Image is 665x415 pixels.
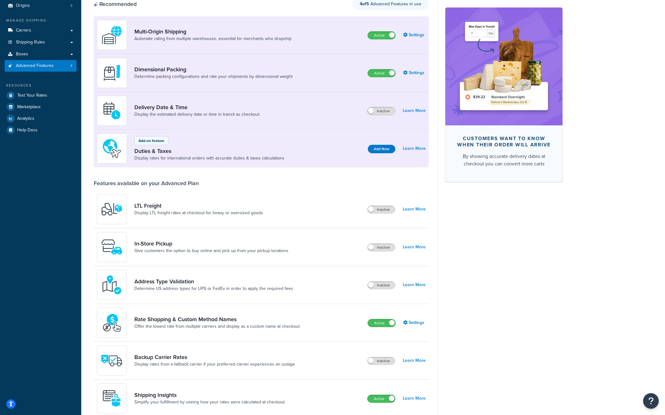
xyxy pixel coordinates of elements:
div: Features available on your Advanced Plan [94,180,199,187]
a: Address Type Validation [134,278,293,285]
a: Determine US address types for UPS or FedEx in order to apply the required fees [134,286,293,292]
img: feature-image-ddt-36eae7f7280da8017bfb280eaccd9c446f90b1fe08728e4019434db127062ab4.png [455,17,553,116]
a: Display rates for international orders with accurate duties & taxes calculations [134,155,284,161]
span: 4 [70,63,72,68]
span: Advanced Features [16,63,54,68]
p: Add-on feature [138,138,164,144]
a: Rate Shopping & Custom Method Names [134,316,300,323]
label: Active [367,395,395,402]
a: Automate rating from multiple warehouses, essential for merchants who dropship [134,36,292,42]
button: Open Resource Center [643,393,659,409]
a: LTL Freight [134,202,263,209]
span: Advanced Features in use [360,1,421,7]
a: Analytics [5,113,77,124]
label: Inactive [367,244,395,251]
label: Active [368,319,395,327]
a: Settings [403,318,426,327]
a: Learn More [403,243,426,251]
label: Inactive [367,357,395,365]
span: Carriers [16,28,31,33]
a: Simplify your fulfillment by seeing how your rates were calculated at checkout [134,399,285,405]
div: Customers want to know when their order will arrive [455,135,552,148]
a: Shipping Insights [134,392,285,398]
img: Acw9rhKYsOEjAAAAAElFTkSuQmCC [101,387,123,409]
div: Resources [5,83,77,88]
img: y79ZsPf0fXUFUhFXDzUgf+ktZg5F2+ohG75+v3d2s1D9TjoU8PiyCIluIjV41seZevKCRuEjTPPOKHJsQcmKCXGdfprl3L4q7... [101,198,123,220]
a: Help Docs [5,124,77,136]
a: Boxes [5,48,77,60]
a: Display the estimated delivery date or time in transit as checkout. [134,111,260,118]
a: Learn More [403,205,426,214]
a: Learn More [403,356,426,365]
img: DTVBYsAAAAAASUVORK5CYII= [101,62,123,84]
a: Backup Carrier Rates [134,354,295,361]
span: 3 [70,3,72,8]
a: Learn More [403,394,426,403]
span: Help Docs [17,128,37,133]
div: Manage Shipping [5,18,77,23]
label: Active [368,69,395,77]
a: Advanced Features4 [5,60,77,72]
span: Marketplace [17,104,41,110]
a: Learn More [403,106,426,115]
a: In-Store Pickup [134,240,288,247]
div: By showing accurate delivery dates at checkout you can convert more carts [455,152,552,167]
img: icon-duo-feat-backup-carrier-4420b188.png [101,350,123,372]
a: Marketplace [5,101,77,113]
label: Inactive [367,281,395,289]
label: Active [368,32,395,39]
label: Inactive [367,206,395,213]
a: Settings [403,31,426,39]
a: Settings [403,68,426,77]
img: icon-duo-feat-landed-cost-7136b061.png [101,138,123,159]
a: Duties & Taxes [134,148,284,154]
label: Inactive [367,107,395,115]
button: Add Now [368,145,395,153]
div: Recommended [94,1,137,8]
span: Boxes [16,52,28,57]
img: icon-duo-feat-rate-shopping-ecdd8bed.png [101,312,123,334]
img: wfgcfpwTIucLEAAAAASUVORK5CYII= [101,236,123,258]
img: WatD5o0RtDAAAAAElFTkSuQmCC [101,24,123,46]
a: Display LTL freight rates at checkout for heavy or oversized goods [134,210,263,216]
span: Analytics [17,116,34,121]
strong: 4 of 5 [360,1,369,7]
a: Delivery Date & Time [134,104,260,111]
a: Test Your Rates [5,90,77,101]
li: Advanced Features [5,60,77,72]
a: Display rates from a fallback carrier if your preferred carrier experiences an outage [134,361,295,367]
a: Determine packing configurations and rate your shipments by dimensional weight [134,73,292,80]
a: Carriers [5,25,77,36]
a: Shipping Rules [5,37,77,48]
a: Offer the lowest rate from multiple carriers and display as a custom name at checkout [134,323,300,330]
a: Learn More [403,144,426,153]
span: Test Your Rates [17,93,47,98]
a: Give customers the option to buy online and pick up from your pickup locations [134,248,288,254]
a: Multi-Origin Shipping [134,28,292,35]
a: Learn More [403,281,426,289]
img: gfkeb5ejjkALwAAAABJRU5ErkJggg== [101,100,123,122]
span: Shipping Rules [16,40,45,45]
img: kIG8fy0lQAAAABJRU5ErkJggg== [101,274,123,296]
a: Dimensional Packing [134,66,292,73]
span: Origins [16,3,30,8]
